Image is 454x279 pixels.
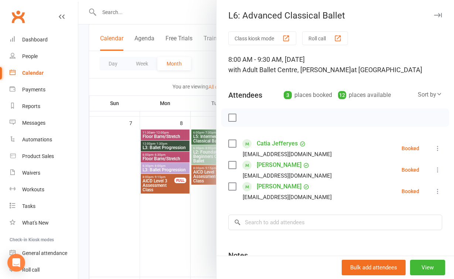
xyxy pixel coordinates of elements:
[402,189,419,194] div: Booked
[22,186,44,192] div: Workouts
[22,103,40,109] div: Reports
[10,65,78,81] a: Calendar
[22,70,44,76] div: Calendar
[257,138,298,149] a: Catia Jefferyes
[228,250,248,260] div: Notes
[410,260,445,275] button: View
[22,137,52,142] div: Automations
[22,153,54,159] div: Product Sales
[10,31,78,48] a: Dashboard
[351,66,422,74] span: at [GEOGRAPHIC_DATA]
[22,87,45,93] div: Payments
[10,98,78,115] a: Reports
[257,181,301,192] a: [PERSON_NAME]
[302,31,348,45] button: Roll call
[10,181,78,198] a: Workouts
[228,90,262,100] div: Attendees
[338,90,391,100] div: places available
[10,198,78,215] a: Tasks
[228,66,351,74] span: with Adult Ballet Centre, [PERSON_NAME]
[22,53,38,59] div: People
[243,171,332,181] div: [EMAIL_ADDRESS][DOMAIN_NAME]
[10,81,78,98] a: Payments
[418,90,442,100] div: Sort by
[228,31,296,45] button: Class kiosk mode
[22,267,40,273] div: Roll call
[22,37,48,43] div: Dashboard
[228,54,442,75] div: 8:00 AM - 9:30 AM, [DATE]
[22,120,45,126] div: Messages
[402,167,419,172] div: Booked
[10,262,78,278] a: Roll call
[22,250,67,256] div: General attendance
[284,91,292,99] div: 3
[257,159,301,171] a: [PERSON_NAME]
[22,220,49,226] div: What's New
[243,192,332,202] div: [EMAIL_ADDRESS][DOMAIN_NAME]
[10,245,78,262] a: General attendance kiosk mode
[22,203,35,209] div: Tasks
[10,115,78,131] a: Messages
[228,215,442,230] input: Search to add attendees
[402,146,419,151] div: Booked
[10,148,78,165] a: Product Sales
[216,10,454,21] div: L6: Advanced Classical Ballet
[10,165,78,181] a: Waivers
[22,170,40,176] div: Waivers
[10,215,78,231] a: What's New
[338,91,346,99] div: 12
[9,7,27,26] a: Clubworx
[342,260,406,275] button: Bulk add attendees
[10,48,78,65] a: People
[7,254,25,272] div: Open Intercom Messenger
[10,131,78,148] a: Automations
[243,149,332,159] div: [EMAIL_ADDRESS][DOMAIN_NAME]
[284,90,332,100] div: places booked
